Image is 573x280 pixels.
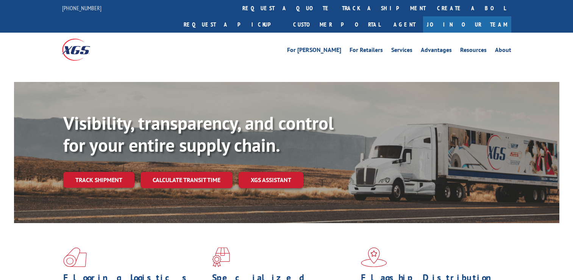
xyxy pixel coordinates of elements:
[239,172,303,188] a: XGS ASSISTANT
[361,247,387,267] img: xgs-icon-flagship-distribution-model-red
[63,172,134,188] a: Track shipment
[460,47,487,55] a: Resources
[495,47,511,55] a: About
[391,47,412,55] a: Services
[178,16,287,33] a: Request a pickup
[287,16,386,33] a: Customer Portal
[287,47,341,55] a: For [PERSON_NAME]
[386,16,423,33] a: Agent
[423,16,511,33] a: Join Our Team
[350,47,383,55] a: For Retailers
[141,172,233,188] a: Calculate transit time
[421,47,452,55] a: Advantages
[62,4,101,12] a: [PHONE_NUMBER]
[63,247,87,267] img: xgs-icon-total-supply-chain-intelligence-red
[63,111,334,157] b: Visibility, transparency, and control for your entire supply chain.
[212,247,230,267] img: xgs-icon-focused-on-flooring-red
